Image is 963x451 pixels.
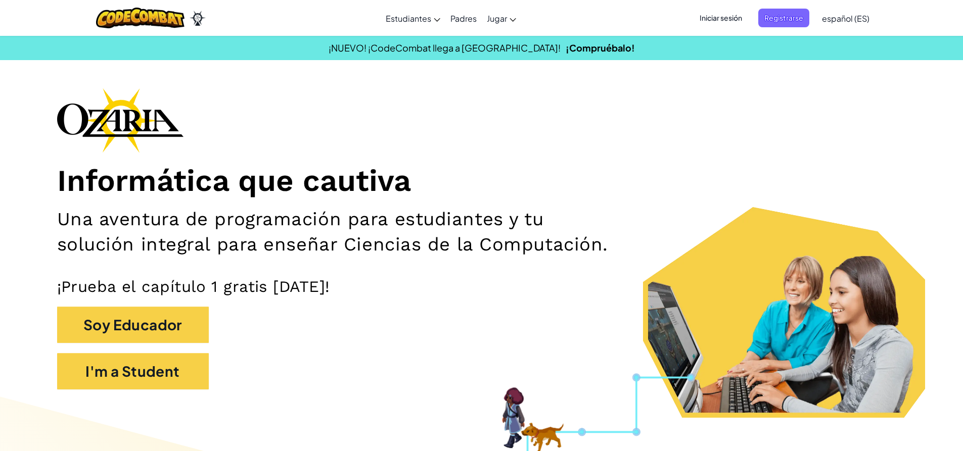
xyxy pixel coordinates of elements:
[445,5,482,32] a: Padres
[57,163,906,199] h1: Informática que cautiva
[57,307,209,343] button: Soy Educador
[758,9,809,27] button: Registrarse
[57,88,184,153] img: Ozaria branding logo
[190,11,206,26] img: Ozaria
[329,42,561,54] span: ¡NUEVO! ¡CodeCombat llega a [GEOGRAPHIC_DATA]!
[386,13,431,24] span: Estudiantes
[57,277,906,296] p: ¡Prueba el capítulo 1 gratis [DATE]!
[482,5,521,32] a: Jugar
[694,9,748,27] button: Iniciar sesión
[566,42,635,54] a: ¡Compruébalo!
[381,5,445,32] a: Estudiantes
[96,8,185,28] img: CodeCombat logo
[817,5,875,32] a: español (ES)
[487,13,507,24] span: Jugar
[822,13,869,24] span: español (ES)
[57,353,209,389] button: I'm a Student
[57,207,626,257] h2: Una aventura de programación para estudiantes y tu solución integral para enseñar Ciencias de la ...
